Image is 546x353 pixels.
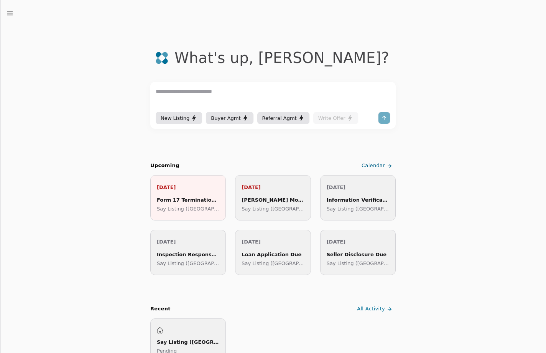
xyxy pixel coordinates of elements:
[235,175,311,220] a: [DATE][PERSON_NAME] Money DueSay Listing ([GEOGRAPHIC_DATA])
[161,114,197,122] div: New Listing
[157,205,219,213] p: Say Listing ([GEOGRAPHIC_DATA])
[156,112,202,124] button: New Listing
[327,183,389,191] p: [DATE]
[355,303,396,315] a: All Activity
[157,338,219,346] div: Say Listing ([GEOGRAPHIC_DATA])
[327,205,389,213] p: Say Listing ([GEOGRAPHIC_DATA])
[150,162,179,170] h2: Upcoming
[320,175,396,220] a: [DATE]Information Verification EndsSay Listing ([GEOGRAPHIC_DATA])
[157,238,219,246] p: [DATE]
[155,51,168,65] img: logo
[157,250,219,259] div: Inspection Response Due
[242,250,304,259] div: Loan Application Due
[206,112,253,124] button: Buyer Agmt
[327,250,389,259] div: Seller Disclosure Due
[242,205,304,213] p: Say Listing ([GEOGRAPHIC_DATA])
[362,162,385,170] span: Calendar
[174,49,389,66] div: What's up , [PERSON_NAME] ?
[262,114,297,122] span: Referral Agmt
[327,259,389,267] p: Say Listing ([GEOGRAPHIC_DATA])
[150,305,171,313] div: Recent
[242,183,304,191] p: [DATE]
[157,259,219,267] p: Say Listing ([GEOGRAPHIC_DATA])
[242,259,304,267] p: Say Listing ([GEOGRAPHIC_DATA])
[235,230,311,275] a: [DATE]Loan Application DueSay Listing ([GEOGRAPHIC_DATA])
[157,183,219,191] p: [DATE]
[242,238,304,246] p: [DATE]
[360,159,396,172] a: Calendar
[150,230,226,275] a: [DATE]Inspection Response DueSay Listing ([GEOGRAPHIC_DATA])
[357,305,385,313] span: All Activity
[150,175,226,220] a: [DATE]Form 17 Termination ExpiresSay Listing ([GEOGRAPHIC_DATA])
[327,238,389,246] p: [DATE]
[320,230,396,275] a: [DATE]Seller Disclosure DueSay Listing ([GEOGRAPHIC_DATA])
[211,114,240,122] span: Buyer Agmt
[327,196,389,204] div: Information Verification Ends
[257,112,309,124] button: Referral Agmt
[242,196,304,204] div: [PERSON_NAME] Money Due
[157,196,219,204] div: Form 17 Termination Expires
